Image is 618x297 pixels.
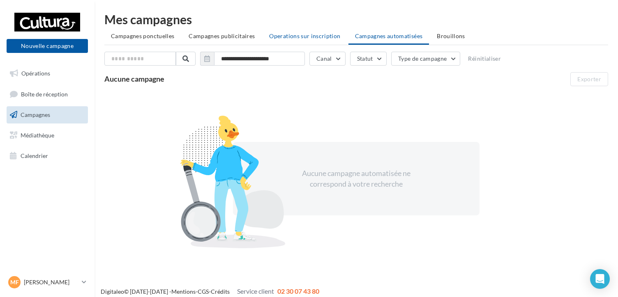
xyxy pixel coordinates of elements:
span: Campagnes publicitaires [189,32,255,39]
a: Digitaleo [101,288,124,295]
span: MF [10,278,19,286]
a: Médiathèque [5,127,90,144]
span: Service client [237,287,274,295]
a: Boîte de réception [5,85,90,103]
span: Campagnes [21,111,50,118]
span: Brouillons [437,32,465,39]
span: Campagnes ponctuelles [111,32,174,39]
span: © [DATE]-[DATE] - - - [101,288,319,295]
button: Statut [350,52,387,66]
a: MF [PERSON_NAME] [7,274,88,290]
a: Mentions [171,288,196,295]
a: Opérations [5,65,90,82]
span: Opérations [21,70,50,77]
span: Aucune campagne [104,74,164,83]
div: Mes campagnes [104,13,608,25]
p: [PERSON_NAME] [24,278,78,286]
button: Réinitialiser [465,54,504,64]
span: Calendrier [21,152,48,159]
span: Operations sur inscription [269,32,340,39]
a: Crédits [211,288,230,295]
a: CGS [198,288,209,295]
a: Calendrier [5,147,90,164]
span: Boîte de réception [21,90,68,97]
button: Exporter [570,72,608,86]
button: Nouvelle campagne [7,39,88,53]
div: Open Intercom Messenger [590,269,610,289]
button: Canal [309,52,346,66]
button: Type de campagne [391,52,461,66]
span: 02 30 07 43 80 [277,287,319,295]
a: Campagnes [5,106,90,123]
div: Aucune campagne automatisée ne correspond à votre recherche [286,168,427,189]
span: Médiathèque [21,132,54,139]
